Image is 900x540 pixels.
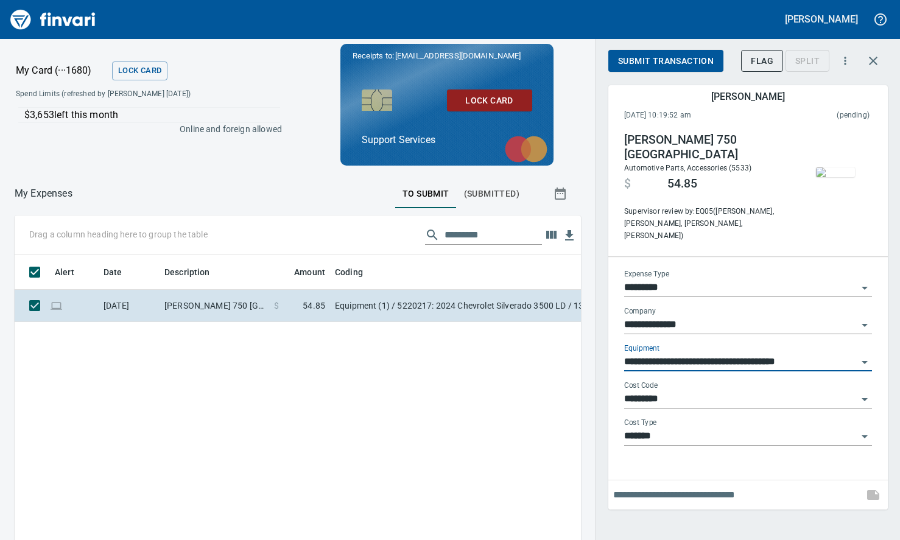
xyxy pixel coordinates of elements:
span: $ [274,300,279,312]
label: Cost Type [624,419,657,426]
button: More [832,47,859,74]
img: mastercard.svg [499,130,554,169]
h5: [PERSON_NAME] [711,90,784,103]
span: Coding [335,265,379,279]
div: Transaction still pending, cannot split yet. It usually takes 2-3 days for a merchant to settle a... [786,55,829,65]
h4: [PERSON_NAME] 750 [GEOGRAPHIC_DATA] [624,133,790,162]
span: Description [164,265,226,279]
span: To Submit [403,186,449,202]
td: Equipment (1) / 5220217: 2024 Chevrolet Silverado 3500 LD / 130: Fuel / 4: Fuel [330,290,635,322]
p: Drag a column heading here to group the table [29,228,208,240]
p: $3,653 left this month [24,108,280,122]
button: Open [856,354,873,371]
span: Spend Limits (refreshed by [PERSON_NAME] [DATE]) [16,88,235,100]
p: Online and foreign allowed [6,123,282,135]
span: Coding [335,265,363,279]
span: Submit Transaction [618,54,714,69]
label: Expense Type [624,270,669,278]
span: Alert [55,265,90,279]
p: Receipts to: [353,50,541,62]
button: Lock Card [447,89,532,112]
span: 54.85 [667,177,697,191]
img: receipts%2Ftapani%2F2025-09-29%2F9mFQdhIF8zLowLGbDphOVZksN8b2__SjT1nkE5HcT2MDWqAW8M_thumb.jpg [816,167,855,177]
button: Lock Card [112,61,167,80]
span: Amount [278,265,325,279]
span: This charge has not been settled by the merchant yet. This usually takes a couple of days but in ... [764,110,870,122]
span: Amount [294,265,325,279]
td: [DATE] [99,290,160,322]
p: Support Services [362,133,532,147]
span: Alert [55,265,74,279]
span: Flag [751,54,773,69]
td: [PERSON_NAME] 750 [GEOGRAPHIC_DATA] [160,290,269,322]
button: Show transactions within a particular date range [542,179,581,208]
button: Close transaction [859,46,888,75]
button: Open [856,279,873,296]
span: Date [104,265,122,279]
label: Equipment [624,345,659,352]
span: Online transaction [50,301,63,309]
h5: [PERSON_NAME] [785,13,858,26]
button: Flag [741,50,783,72]
span: Automotive Parts, Accessories (5533) [624,164,751,172]
span: Date [104,265,138,279]
button: Open [856,391,873,408]
span: Supervisor review by: EQ05 ([PERSON_NAME], [PERSON_NAME], [PERSON_NAME], [PERSON_NAME]) [624,206,790,242]
button: [PERSON_NAME] [782,10,861,29]
span: Lock Card [457,93,522,108]
span: Description [164,265,210,279]
nav: breadcrumb [15,186,72,201]
label: Company [624,307,656,315]
span: Lock Card [118,64,161,78]
label: Cost Code [624,382,658,389]
p: My Card (···1680) [16,63,107,78]
img: Finvari [7,5,99,34]
p: My Expenses [15,186,72,201]
button: Submit Transaction [608,50,723,72]
span: [DATE] 10:19:52 am [624,110,764,122]
span: [EMAIL_ADDRESS][DOMAIN_NAME] [394,50,522,61]
span: $ [624,177,631,191]
span: (Submitted) [464,186,519,202]
button: Open [856,317,873,334]
span: This records your note into the expense [859,480,888,510]
span: 54.85 [303,300,325,312]
button: Open [856,428,873,445]
button: Download table [560,226,578,245]
button: Choose columns to display [542,226,560,244]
